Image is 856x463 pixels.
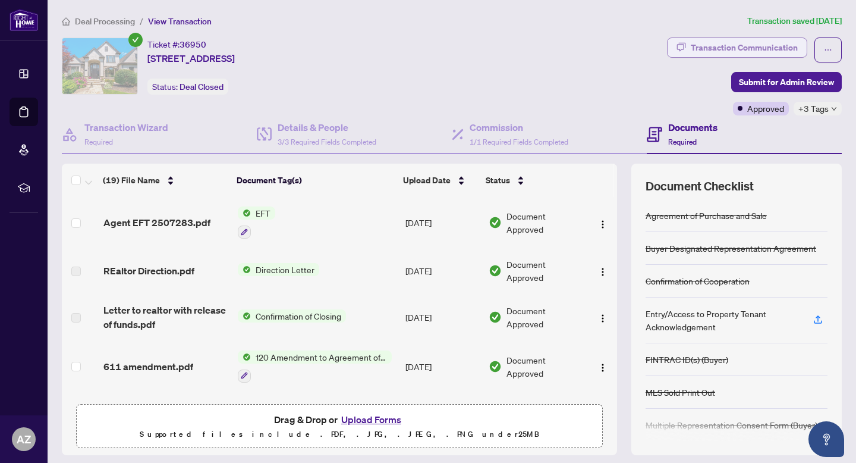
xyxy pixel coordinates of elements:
[251,309,346,323] span: Confirmation of Closing
[506,258,583,284] span: Document Approved
[667,37,807,58] button: Transaction Communication
[103,174,160,187] span: (19) File Name
[598,267,608,277] img: Logo
[486,174,510,187] span: Status
[75,16,135,27] span: Deal Processing
[598,220,608,229] img: Logo
[646,274,750,287] div: Confirmation of Cooperation
[739,73,834,92] span: Submit for Admin Review
[831,106,837,112] span: down
[147,51,235,65] span: [STREET_ADDRESS]
[747,102,784,115] span: Approved
[232,164,399,197] th: Document Tag(s)
[646,307,799,333] div: Entry/Access to Property Tenant Acknowledgement
[84,427,595,442] p: Supported files include .PDF, .JPG, .JPEG, .PNG under 25 MB
[470,120,568,134] h4: Commission
[238,309,346,323] button: Status IconConfirmation of Closing
[593,308,612,327] button: Logo
[103,359,193,374] span: 611 amendment.pdf
[238,351,392,383] button: Status Icon120 Amendment to Agreement of Purchase and Sale
[140,14,143,28] li: /
[148,16,212,27] span: View Transaction
[506,353,583,380] span: Document Approved
[238,351,251,364] img: Status Icon
[747,14,842,28] article: Transaction saved [DATE]
[238,207,251,220] img: Status Icon
[646,353,728,366] div: FINTRAC ID(s) (Buyer)
[489,360,502,373] img: Document Status
[147,37,206,51] div: Ticket #:
[646,209,767,222] div: Agreement of Purchase and Sale
[401,197,484,248] td: [DATE]
[646,386,715,399] div: MLS Sold Print Out
[62,17,70,26] span: home
[646,242,816,255] div: Buyer Designated Representation Agreement
[506,304,583,330] span: Document Approved
[84,120,168,134] h4: Transaction Wizard
[84,137,113,146] span: Required
[180,39,206,50] span: 36950
[668,120,717,134] h4: Documents
[489,311,502,324] img: Document Status
[274,412,405,427] span: Drag & Drop or
[17,431,31,448] span: AZ
[180,82,224,92] span: Deal Closed
[808,421,844,457] button: Open asap
[398,164,481,197] th: Upload Date
[731,72,842,92] button: Submit for Admin Review
[646,178,754,195] span: Document Checklist
[338,412,405,427] button: Upload Forms
[77,405,602,449] span: Drag & Drop orUpload FormsSupported files include .PDF, .JPG, .JPEG, .PNG under25MB
[598,314,608,323] img: Logo
[10,9,38,31] img: logo
[489,216,502,229] img: Document Status
[251,351,392,364] span: 120 Amendment to Agreement of Purchase and Sale
[401,341,484,392] td: [DATE]
[481,164,584,197] th: Status
[238,263,251,276] img: Status Icon
[593,213,612,232] button: Logo
[103,303,228,331] span: Letter to realtor with release of funds.pdf
[691,38,798,57] div: Transaction Communication
[128,33,143,47] span: check-circle
[238,263,319,276] button: Status IconDirection Letter
[251,207,275,220] span: EFT
[824,46,832,54] span: ellipsis
[668,137,697,146] span: Required
[403,174,451,187] span: Upload Date
[593,261,612,280] button: Logo
[401,248,484,293] td: [DATE]
[278,120,376,134] h4: Details & People
[798,102,829,115] span: +3 Tags
[401,293,484,341] td: [DATE]
[62,38,137,94] img: IMG-40710920_1.jpg
[278,137,376,146] span: 3/3 Required Fields Completed
[147,79,228,95] div: Status:
[103,264,194,278] span: REaltor Direction.pdf
[251,263,319,276] span: Direction Letter
[470,137,568,146] span: 1/1 Required Fields Completed
[238,207,275,239] button: Status IconEFT
[489,264,502,277] img: Document Status
[593,357,612,376] button: Logo
[598,363,608,373] img: Logo
[238,309,251,323] img: Status Icon
[98,164,232,197] th: (19) File Name
[646,418,817,431] div: Multiple Representation Consent Form (Buyer)
[103,215,210,230] span: Agent EFT 2507283.pdf
[506,209,583,236] span: Document Approved
[401,392,484,443] td: [DATE]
